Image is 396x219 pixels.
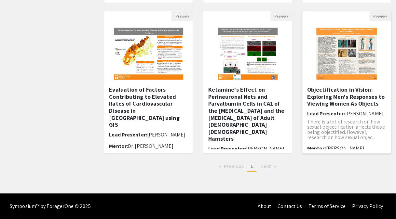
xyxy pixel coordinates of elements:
a: About [257,203,271,210]
a: Privacy Policy [352,203,383,210]
span: Next [260,163,271,170]
img: <p>Objectification in Vision: Exploring Men's Responses to Viewing Women As Objects</p> [310,21,384,86]
span: Mentor: [307,145,326,152]
iframe: Chat [5,190,28,214]
ul: Pagination [104,161,391,172]
span: [PERSON_NAME] [147,131,185,138]
button: Preview [171,11,193,21]
div: Open Presentation <p>Ketamine's Effect on Perineuronal Nets and Parvalbumin Cells in CA1 of the H... [203,11,292,154]
p: There is a lot of research on how sexual objectification affects those being objectified. However... [307,119,386,140]
img: <p>Ketamine's Effect on Perineuronal Nets and Parvalbumin Cells in CA1 of the Hippocampus and the... [211,21,284,86]
span: [PERSON_NAME] [246,145,284,152]
span: 1 [251,163,253,170]
span: Dr. [PERSON_NAME] [128,143,173,149]
img: <p class="ql-align-center"><strong style="background-color: transparent; color: rgb(0, 0, 0);">Ev... [107,21,190,86]
span: Previous [224,163,244,170]
h6: Lead Presenter: [307,110,386,117]
h6: Lead Presenter: [208,146,287,152]
span: [PERSON_NAME], [PERSON_NAME] [PERSON_NAME] [307,145,385,158]
div: Open Presentation <p class="ql-align-center"><strong style="background-color: transparent; color:... [104,11,193,154]
span: [PERSON_NAME] [345,110,383,117]
a: Contact Us [278,203,302,210]
button: Preview [369,11,391,21]
h6: Lead Presenter: [109,132,188,138]
h5: Objectification in Vision: Exploring Men's Responses to Viewing Women As Objects [307,86,386,107]
h5: Ketamine's Effect on Perineuronal Nets and Parvalbumin Cells in CA1 of the [MEDICAL_DATA] and the... [208,86,287,142]
button: Preview [270,11,292,21]
div: Open Presentation <p>Objectification in Vision: Exploring Men's Responses to Viewing Women As Obj... [302,11,391,154]
span: Mentor: [109,143,128,149]
h5: Evaluation of Factors Contributing to Elevated Rates of Cardiovascular Disease in [GEOGRAPHIC_DAT... [109,86,188,128]
a: Terms of Service [308,203,346,210]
